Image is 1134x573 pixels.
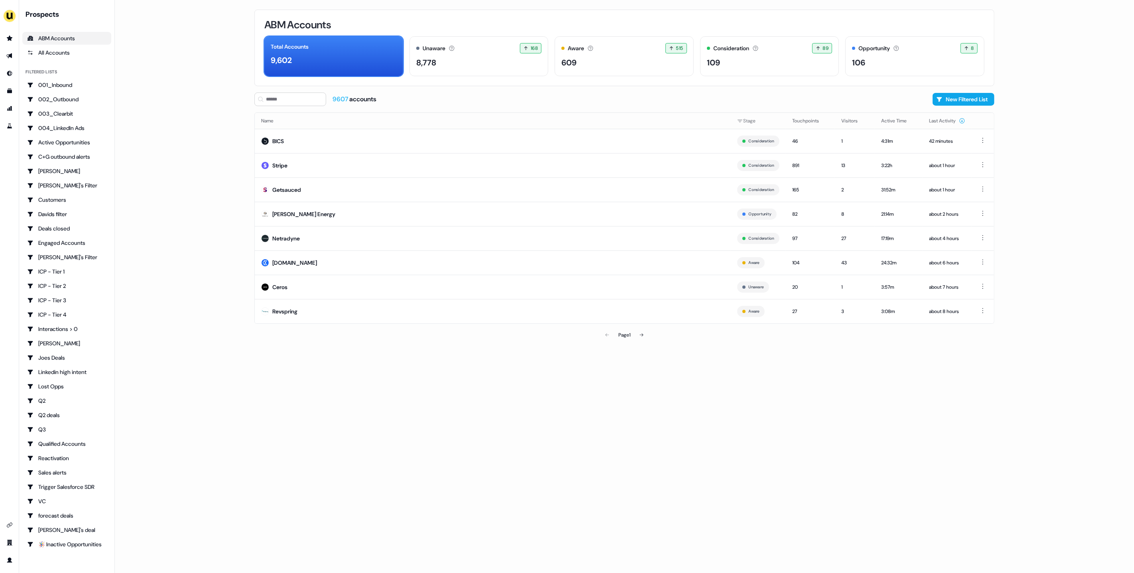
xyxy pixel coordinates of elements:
a: All accounts [22,46,111,59]
a: Go to Geneviève's Filter [22,251,111,264]
a: Go to Customers [22,193,111,206]
div: Ceros [272,283,287,291]
div: 13 [841,161,868,169]
div: Getsauced [272,186,301,194]
div: Deals closed [27,224,106,232]
span: 168 [531,44,538,52]
div: about 1 hour [929,186,965,194]
div: Linkedin high intent [27,368,106,376]
div: 2 [841,186,868,194]
button: New Filtered List [933,93,994,106]
a: Go to ICP - Tier 2 [22,280,111,292]
div: ICP - Tier 4 [27,311,106,319]
div: 003_Clearbit [27,110,106,118]
div: 109 [707,57,720,69]
a: Go to 004_LinkedIn Ads [22,122,111,134]
a: Go to C+G outbound alerts [22,150,111,163]
a: Go to 002_Outbound [22,93,111,106]
div: C+G outbound alerts [27,153,106,161]
a: Go to Deals closed [22,222,111,235]
a: Go to 003_Clearbit [22,107,111,120]
button: Aware [749,308,760,315]
div: BICS [272,137,284,145]
div: 002_Outbound [27,95,106,103]
div: Q2 [27,397,106,405]
button: Touchpoints [792,114,829,128]
div: Reactivation [27,454,106,462]
div: VC [27,497,106,505]
div: 3:22h [881,161,916,169]
a: Go to Inbound [3,67,16,80]
div: 20 [792,283,829,291]
div: Engaged Accounts [27,239,106,247]
div: Total Accounts [271,43,309,51]
div: All Accounts [27,49,106,57]
div: 27 [792,307,829,315]
div: [PERSON_NAME]'s deal [27,526,106,534]
div: [PERSON_NAME] [27,167,106,175]
div: Davids filter [27,210,106,218]
a: Go to prospects [3,32,16,45]
div: [PERSON_NAME]'s Filter [27,181,106,189]
a: Go to Interactions > 0 [22,323,111,335]
a: Go to yann's deal [22,524,111,536]
div: Qualified Accounts [27,440,106,448]
div: 82 [792,210,829,218]
div: 17:19m [881,234,916,242]
div: 97 [792,234,829,242]
a: Go to Charlotte's Filter [22,179,111,192]
a: Go to JJ Deals [22,337,111,350]
a: Go to outbound experience [3,49,16,62]
a: Go to attribution [3,102,16,115]
div: about 7 hours [929,283,965,291]
button: Opportunity [749,211,772,218]
a: Go to Davids filter [22,208,111,221]
div: Lost Opps [27,382,106,390]
h3: ABM Accounts [264,20,331,30]
span: 89 [823,44,829,52]
div: 3:08m [881,307,916,315]
div: Joes Deals [27,354,106,362]
a: Go to Q3 [22,423,111,436]
div: 1 [841,137,868,145]
a: Go to templates [3,85,16,97]
div: Stripe [272,161,287,169]
div: [PERSON_NAME]'s Filter [27,253,106,261]
div: 42 minutes [929,137,965,145]
div: Sales alerts [27,469,106,477]
div: Page 1 [618,331,630,339]
div: ICP - Tier 3 [27,296,106,304]
div: 4:31m [881,137,916,145]
div: Q3 [27,425,106,433]
th: Name [255,113,731,129]
a: Go to 🪅 Inactive Opportunities [22,538,111,551]
div: 🪅 Inactive Opportunities [27,540,106,548]
a: Go to Q2 deals [22,409,111,421]
a: Go to Lost Opps [22,380,111,393]
a: Go to Q2 [22,394,111,407]
div: Opportunity [858,44,890,53]
a: Go to team [3,536,16,549]
div: about 2 hours [929,210,965,218]
div: forecast deals [27,512,106,520]
a: Go to Charlotte Stone [22,165,111,177]
div: Customers [27,196,106,204]
div: 27 [841,234,868,242]
div: 8,778 [416,57,436,69]
div: 609 [561,57,577,69]
a: Go to ICP - Tier 4 [22,308,111,321]
div: 004_LinkedIn Ads [27,124,106,132]
a: Go to Joes Deals [22,351,111,364]
a: Go to Sales alerts [22,466,111,479]
span: 9607 [333,95,349,103]
a: Go to Engaged Accounts [22,236,111,249]
div: Unaware [423,44,445,53]
div: 891 [792,161,829,169]
button: Aware [749,259,760,266]
a: Go to ICP - Tier 3 [22,294,111,307]
a: Go to Trigger Salesforce SDR [22,480,111,493]
a: Go to experiments [3,120,16,132]
div: [DOMAIN_NAME] [272,259,317,267]
a: Go to VC [22,495,111,508]
div: Q2 deals [27,411,106,419]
